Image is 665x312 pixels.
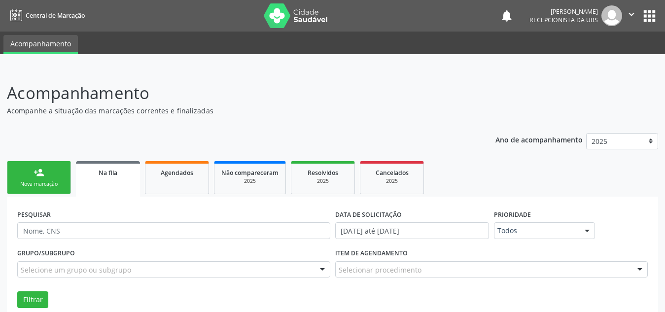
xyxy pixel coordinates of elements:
span: Na fila [99,169,117,177]
a: Central de Marcação [7,7,85,24]
span: Selecionar procedimento [339,265,421,275]
span: Agendados [161,169,193,177]
p: Acompanhamento [7,81,463,105]
span: Central de Marcação [26,11,85,20]
div: person_add [34,167,44,178]
span: Não compareceram [221,169,279,177]
label: PESQUISAR [17,207,51,222]
input: Selecione um intervalo [335,222,489,239]
p: Ano de acompanhamento [495,133,583,145]
label: Item de agendamento [335,246,408,261]
span: Selecione um grupo ou subgrupo [21,265,131,275]
div: [PERSON_NAME] [529,7,598,16]
div: 2025 [367,177,417,185]
div: 2025 [221,177,279,185]
input: Nome, CNS [17,222,330,239]
div: Nova marcação [14,180,64,188]
label: DATA DE SOLICITAÇÃO [335,207,402,222]
div: 2025 [298,177,348,185]
span: Todos [497,226,575,236]
button: notifications [500,9,514,23]
a: Acompanhamento [3,35,78,54]
span: Resolvidos [308,169,338,177]
button:  [622,5,641,26]
label: Prioridade [494,207,531,222]
button: Filtrar [17,291,48,308]
label: Grupo/Subgrupo [17,246,75,261]
img: img [601,5,622,26]
button: apps [641,7,658,25]
span: Cancelados [376,169,409,177]
p: Acompanhe a situação das marcações correntes e finalizadas [7,105,463,116]
span: Recepcionista da UBS [529,16,598,24]
i:  [626,9,637,20]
